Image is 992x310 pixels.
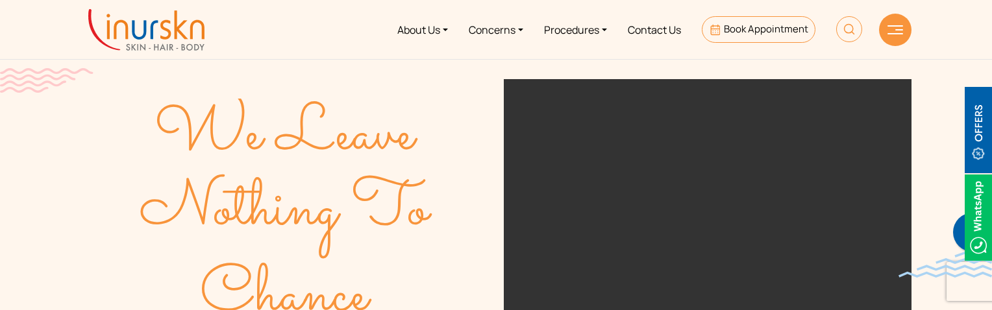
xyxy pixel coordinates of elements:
text: Nothing To [140,162,433,258]
img: Whatsappicon [965,174,992,261]
a: Procedures [534,5,617,54]
a: Book Appointment [702,16,815,43]
a: About Us [387,5,458,54]
a: Concerns [458,5,534,54]
img: inurskn-logo [88,9,205,51]
span: Book Appointment [724,22,808,36]
img: hamLine.svg [887,25,903,34]
img: bluewave [899,252,992,278]
img: HeaderSearch [836,16,862,42]
img: offerBt [965,87,992,173]
a: Contact Us [617,5,691,54]
a: Whatsappicon [965,209,992,224]
text: We Leave [155,88,418,184]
